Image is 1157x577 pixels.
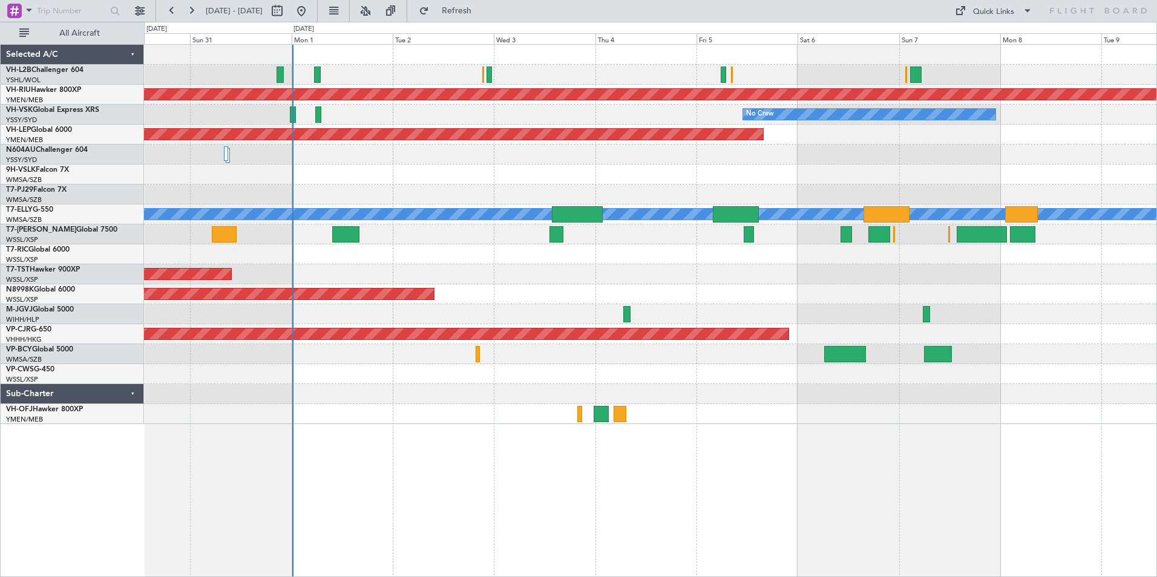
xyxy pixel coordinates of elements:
div: [DATE] [146,24,167,34]
a: VH-LEPGlobal 6000 [6,126,72,134]
span: VH-L2B [6,67,31,74]
span: VP-CJR [6,326,31,333]
a: WSSL/XSP [6,275,38,284]
div: No Crew [746,105,774,123]
a: WMSA/SZB [6,355,42,364]
span: [DATE] - [DATE] [206,5,263,16]
a: WSSL/XSP [6,295,38,304]
span: 9H-VSLK [6,166,36,174]
span: N8998K [6,286,34,293]
a: YMEN/MEB [6,96,43,105]
a: WMSA/SZB [6,215,42,224]
a: VH-OFJHawker 800XP [6,406,83,413]
a: WIHH/HLP [6,315,39,324]
div: Mon 8 [1000,33,1101,44]
a: YSSY/SYD [6,155,37,165]
a: VH-L2BChallenger 604 [6,67,84,74]
div: Sun 31 [190,33,291,44]
a: YMEN/MEB [6,415,43,424]
a: N604AUChallenger 604 [6,146,88,154]
span: Refresh [431,7,482,15]
a: T7-RICGlobal 6000 [6,246,70,253]
button: All Aircraft [13,24,131,43]
a: 9H-VSLKFalcon 7X [6,166,69,174]
span: VH-RIU [6,86,31,94]
span: VP-CWS [6,366,34,373]
a: VHHH/HKG [6,335,42,344]
div: Fri 5 [696,33,798,44]
a: WMSA/SZB [6,175,42,184]
div: Mon 1 [292,33,393,44]
span: N604AU [6,146,36,154]
a: WSSL/XSP [6,235,38,244]
div: Quick Links [973,6,1014,18]
a: YSSY/SYD [6,116,37,125]
a: YSHL/WOL [6,76,41,85]
span: T7-ELLY [6,206,33,214]
a: WSSL/XSP [6,375,38,384]
a: N8998KGlobal 6000 [6,286,75,293]
a: VH-RIUHawker 800XP [6,86,81,94]
button: Quick Links [949,1,1038,21]
span: T7-RIC [6,246,28,253]
span: T7-PJ29 [6,186,33,194]
a: T7-TSTHawker 900XP [6,266,80,273]
span: VH-OFJ [6,406,33,413]
span: M-JGVJ [6,306,33,313]
a: WMSA/SZB [6,195,42,204]
a: VP-BCYGlobal 5000 [6,346,73,353]
a: VP-CWSG-450 [6,366,54,373]
div: Wed 3 [494,33,595,44]
input: Trip Number [37,2,107,20]
span: VP-BCY [6,346,32,353]
div: Tue 2 [393,33,494,44]
div: Thu 4 [595,33,696,44]
div: Sun 7 [899,33,1000,44]
span: All Aircraft [31,29,128,37]
a: VH-VSKGlobal Express XRS [6,106,99,114]
button: Refresh [413,1,486,21]
span: VH-VSK [6,106,33,114]
span: T7-[PERSON_NAME] [6,226,76,233]
a: M-JGVJGlobal 5000 [6,306,74,313]
div: Sat 6 [798,33,899,44]
a: YMEN/MEB [6,135,43,145]
div: [DATE] [293,24,314,34]
a: T7-PJ29Falcon 7X [6,186,67,194]
span: T7-TST [6,266,30,273]
a: T7-ELLYG-550 [6,206,53,214]
a: WSSL/XSP [6,255,38,264]
a: VP-CJRG-650 [6,326,51,333]
span: VH-LEP [6,126,31,134]
a: T7-[PERSON_NAME]Global 7500 [6,226,117,233]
